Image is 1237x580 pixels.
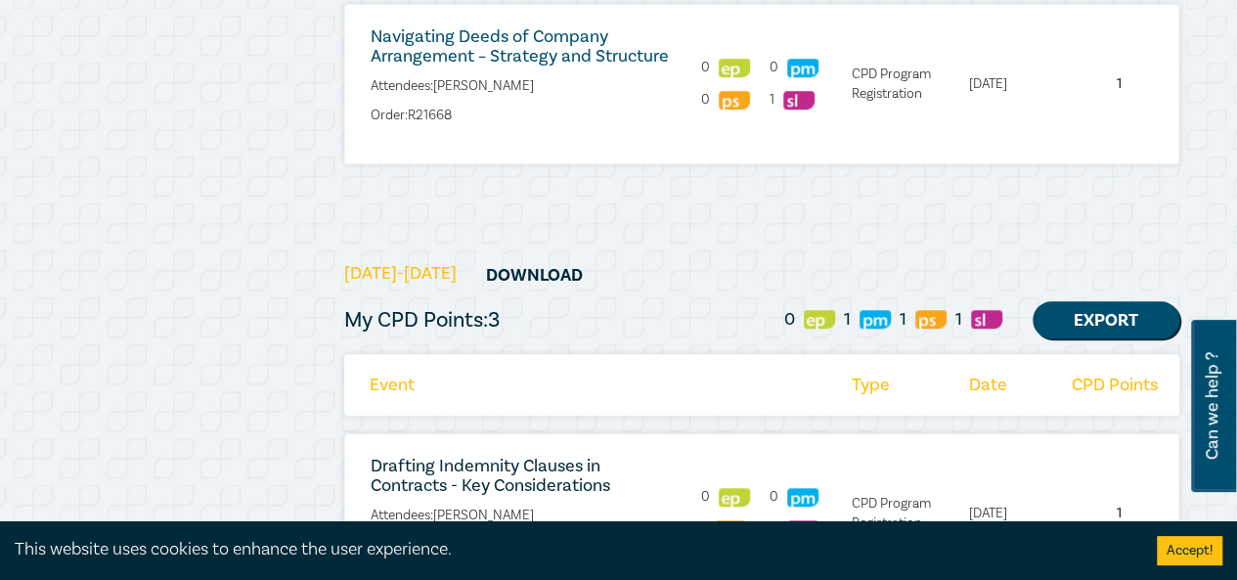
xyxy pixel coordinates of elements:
img: Practice Management & Business Skills [787,59,818,77]
li: 1 [1061,504,1178,523]
li: [DATE] [958,74,1056,94]
li: CPD Program Registration [842,494,954,533]
li: Type [842,354,954,417]
span: 0 [770,488,778,506]
button: Accept cookies [1157,536,1222,565]
a: Export [1033,301,1179,338]
span: 1 [844,309,851,331]
p: Attendees: [PERSON_NAME] [371,76,672,96]
span: 1 [900,309,906,331]
h5: [DATE]-[DATE] [344,256,1179,293]
span: 0 [701,488,710,506]
p: Attendees: [PERSON_NAME] [371,506,672,525]
img: Professional Skills [915,310,947,329]
li: CPD Points [1062,354,1179,417]
img: Substantive Law [971,310,1002,329]
a: Drafting Indemnity Clauses in Contracts - Key Considerations [371,455,610,497]
span: 0 [784,309,795,331]
img: Substantive Law [783,91,815,110]
span: Can we help ? [1203,332,1221,480]
span: 1 [770,91,774,109]
p: Order: R21668 [371,106,672,125]
span: 0 [701,91,710,109]
img: Ethics & Professional Responsibility [719,59,750,77]
li: 1 [1061,74,1178,94]
a: Download [461,256,607,293]
img: Practice Management & Business Skills [860,310,891,329]
span: 0 [701,59,710,76]
li: Date [959,354,1057,417]
span: 1 [955,309,962,331]
img: Professional Skills [719,91,750,110]
li: [DATE] [958,504,1056,523]
li: CPD Program Registration [842,65,954,104]
img: Ethics & Professional Responsibility [719,488,750,507]
div: This website uses cookies to enhance the user experience. [15,537,1127,562]
img: Practice Management & Business Skills [787,488,818,507]
a: Navigating Deeds of Company Arrangement – Strategy and Structure [371,25,669,67]
img: Ethics & Professional Responsibility [804,310,835,329]
span: 0 [770,59,778,76]
li: Event [344,354,696,417]
h5: My CPD Points: 3 [344,307,500,333]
